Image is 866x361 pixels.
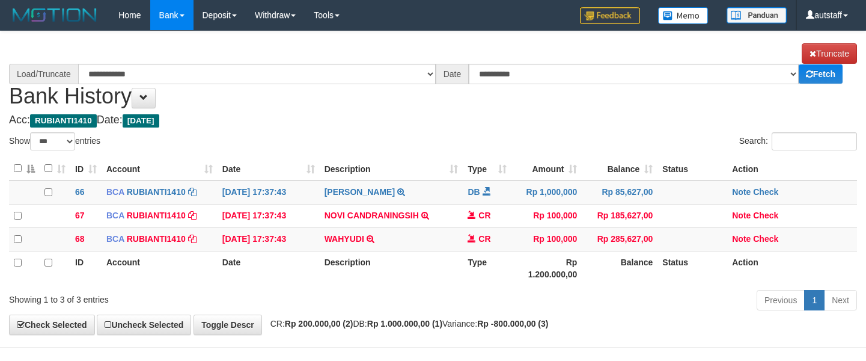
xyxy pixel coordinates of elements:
[463,157,511,180] th: Type: activate to sort column ascending
[75,211,85,220] span: 67
[757,290,805,310] a: Previous
[285,319,353,329] strong: Rp 200.000,00 (2)
[127,234,186,244] a: RUBIANTI1410
[188,187,197,197] a: Copy RUBIANTI1410 to clipboard
[804,290,825,310] a: 1
[772,132,857,150] input: Search:
[9,132,100,150] label: Show entries
[9,315,95,335] a: Check Selected
[739,132,857,150] label: Search:
[70,251,102,285] th: ID
[436,64,469,84] div: Date
[218,157,320,180] th: Date: activate to sort column ascending
[70,157,102,180] th: ID: activate to sort column ascending
[320,157,463,180] th: Description: activate to sort column ascending
[9,114,857,126] h4: Acc: Date:
[325,234,364,244] a: WAHYUDI
[218,227,320,251] td: [DATE] 17:37:43
[218,251,320,285] th: Date
[97,315,191,335] a: Uncheck Selected
[511,227,582,251] td: Rp 100,000
[753,211,778,220] a: Check
[732,211,751,220] a: Note
[753,187,778,197] a: Check
[802,43,857,64] a: Truncate
[102,157,218,180] th: Account: activate to sort column ascending
[511,204,582,227] td: Rp 100,000
[511,180,582,205] td: Rp 1,000,000
[9,289,352,306] div: Showing 1 to 3 of 3 entries
[824,290,857,310] a: Next
[325,211,419,220] a: NOVI CANDRANINGSIH
[106,234,124,244] span: BCA
[30,114,97,128] span: RUBIANTI1410
[9,157,40,180] th: : activate to sort column descending
[732,187,751,197] a: Note
[582,157,657,180] th: Balance: activate to sort column ascending
[511,157,582,180] th: Amount: activate to sort column ascending
[657,251,727,285] th: Status
[468,187,480,197] span: DB
[582,180,657,205] td: Rp 85,627,00
[657,157,727,180] th: Status
[218,180,320,205] td: [DATE] 17:37:43
[123,114,159,128] span: [DATE]
[106,211,124,220] span: BCA
[264,319,549,329] span: CR: DB: Variance:
[727,157,857,180] th: Action
[582,227,657,251] td: Rp 285,627,00
[188,234,197,244] a: Copy RUBIANTI1410 to clipboard
[127,187,186,197] a: RUBIANTI1410
[218,204,320,227] td: [DATE] 17:37:43
[40,157,70,180] th: : activate to sort column ascending
[9,64,78,84] div: Load/Truncate
[9,43,857,108] h1: Bank History
[30,132,75,150] select: Showentries
[580,7,640,24] img: Feedback.jpg
[9,6,100,24] img: MOTION_logo.png
[478,211,490,220] span: CR
[325,187,395,197] a: [PERSON_NAME]
[367,319,442,329] strong: Rp 1.000.000,00 (1)
[732,234,751,244] a: Note
[799,64,843,84] a: Fetch
[194,315,262,335] a: Toggle Descr
[582,251,657,285] th: Balance
[727,7,787,23] img: panduan.png
[127,211,186,220] a: RUBIANTI1410
[582,204,657,227] td: Rp 185,627,00
[511,251,582,285] th: Rp 1.200.000,00
[658,7,709,24] img: Button%20Memo.svg
[75,187,85,197] span: 66
[102,251,218,285] th: Account
[75,234,85,244] span: 68
[320,251,463,285] th: Description
[463,251,511,285] th: Type
[477,319,548,329] strong: Rp -800.000,00 (3)
[188,211,197,220] a: Copy RUBIANTI1410 to clipboard
[478,234,490,244] span: CR
[106,187,124,197] span: BCA
[753,234,778,244] a: Check
[727,251,857,285] th: Action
